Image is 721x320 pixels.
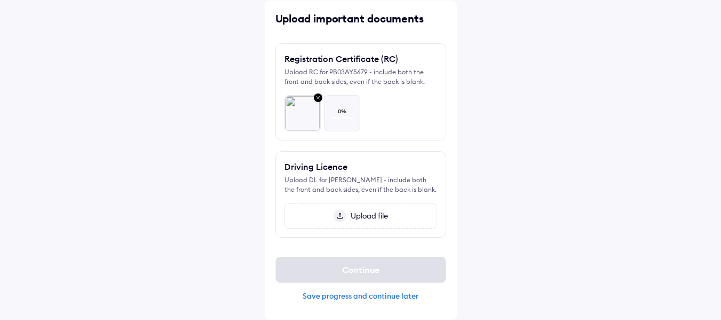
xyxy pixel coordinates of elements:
div: Upload RC for PB03AY5679 - include both the front and back sides, even if the back is blank. [284,67,437,87]
div: Driving Licence [284,160,347,173]
div: Save progress and continue later [275,291,446,301]
img: upload-icon.svg [334,209,346,222]
div: Upload DL for [PERSON_NAME] - include both the front and back sides, even if the back is blank. [284,175,437,194]
span: 0 % [338,108,346,115]
img: 0eda672d-3ba1-4cbc-9796-7742e8e0d93d [285,96,320,131]
span: Upload file [346,211,388,221]
img: close-grey-bg.svg [312,91,324,105]
div: Registration Certificate (RC) [284,52,398,65]
div: Upload important documents [275,11,446,26]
